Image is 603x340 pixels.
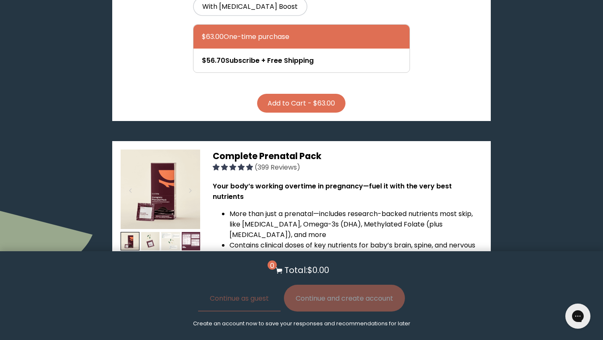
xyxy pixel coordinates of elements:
p: Create an account now to save your responses and recommendations for later [193,320,410,327]
iframe: Gorgias live chat messenger [561,301,595,332]
button: Add to Cart - $63.00 [257,94,345,113]
span: 4.91 stars [213,162,255,172]
li: Contains clinical doses of key nutrients for baby’s brain, spine, and nervous system development [229,240,482,261]
li: More than just a prenatal—includes research-backed nutrients most skip, like [MEDICAL_DATA], Omeg... [229,209,482,240]
span: (399 Reviews) [255,162,300,172]
img: thumbnail image [161,232,180,251]
p: Total: $0.00 [284,264,329,276]
button: Continue and create account [284,285,405,312]
strong: Your body’s working overtime in pregnancy—fuel it with the very best nutrients [213,181,452,201]
button: Continue as guest [198,285,281,312]
span: Complete Prenatal Pack [213,150,322,162]
img: thumbnail image [141,232,160,251]
img: thumbnail image [121,149,200,229]
img: thumbnail image [121,232,139,251]
span: 0 [268,260,277,270]
img: thumbnail image [182,232,201,251]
